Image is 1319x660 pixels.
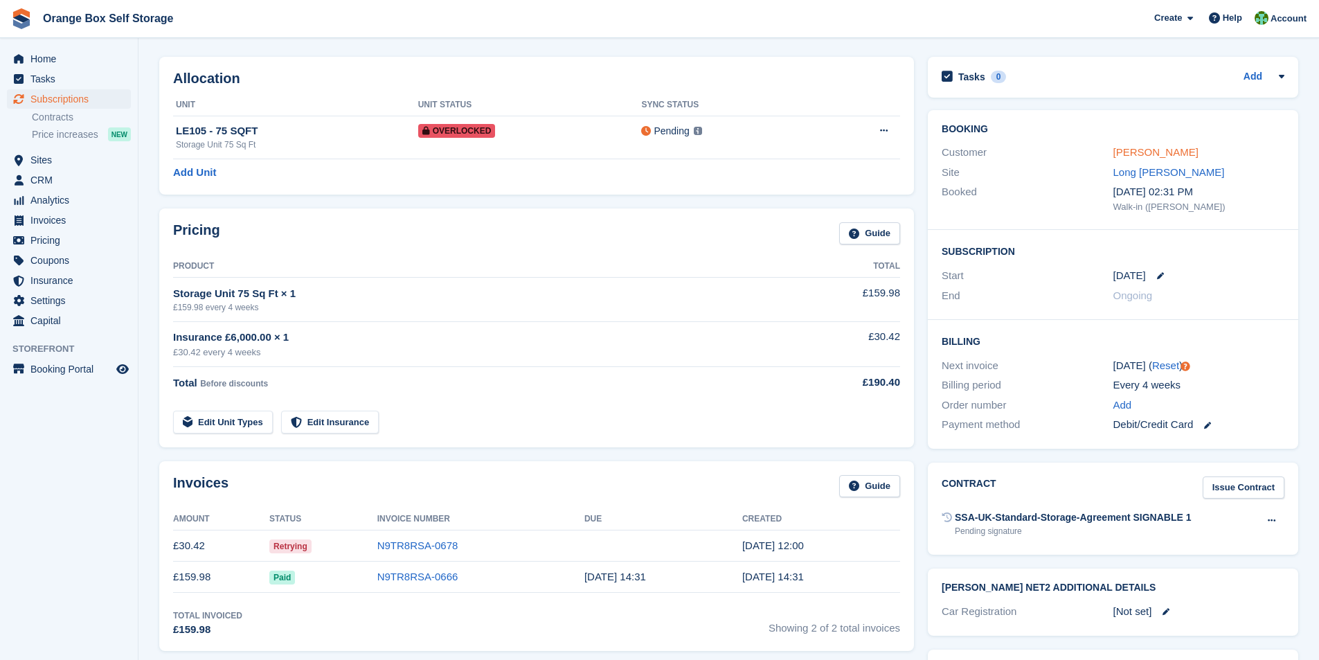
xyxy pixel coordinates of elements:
[7,211,131,230] a: menu
[1113,398,1132,413] a: Add
[269,539,312,553] span: Retrying
[7,69,131,89] a: menu
[12,342,138,356] span: Storefront
[377,571,458,582] a: N9TR8RSA-0666
[1113,604,1284,620] div: [Not set]
[30,89,114,109] span: Subscriptions
[955,525,1192,537] div: Pending signature
[1113,200,1284,214] div: Walk-in ([PERSON_NAME])
[1113,417,1284,433] div: Debit/Credit Card
[1271,12,1307,26] span: Account
[1113,146,1199,158] a: [PERSON_NAME]
[32,128,98,141] span: Price increases
[7,291,131,310] a: menu
[173,71,900,87] h2: Allocation
[173,411,273,434] a: Edit Unit Types
[788,278,900,321] td: £159.98
[1113,184,1284,200] div: [DATE] 02:31 PM
[173,475,228,498] h2: Invoices
[942,288,1113,304] div: End
[942,582,1284,594] h2: [PERSON_NAME] Net2 Additional Details
[942,334,1284,348] h2: Billing
[173,609,242,622] div: Total Invoiced
[269,571,295,585] span: Paid
[942,268,1113,284] div: Start
[418,124,496,138] span: Overlocked
[30,271,114,290] span: Insurance
[942,377,1113,393] div: Billing period
[942,244,1284,258] h2: Subscription
[32,111,131,124] a: Contracts
[788,375,900,391] div: £190.40
[955,510,1192,525] div: SSA-UK-Standard-Storage-Agreement SIGNABLE 1
[742,571,804,582] time: 2025-09-29 13:31:23 UTC
[942,165,1113,181] div: Site
[7,170,131,190] a: menu
[654,124,689,139] div: Pending
[11,8,32,29] img: stora-icon-8386f47178a22dfd0bd8f6a31ec36ba5ce8667c1dd55bd0f319d3a0aa187defe.svg
[1113,358,1284,374] div: [DATE] ( )
[32,127,131,142] a: Price increases NEW
[1113,289,1153,301] span: Ongoing
[7,251,131,270] a: menu
[176,123,418,139] div: LE105 - 75 SQFT
[788,256,900,278] th: Total
[788,321,900,366] td: £30.42
[37,7,179,30] a: Orange Box Self Storage
[839,222,900,245] a: Guide
[958,71,985,83] h2: Tasks
[30,231,114,250] span: Pricing
[30,170,114,190] span: CRM
[7,311,131,330] a: menu
[173,330,788,346] div: Insurance £6,000.00 × 1
[7,89,131,109] a: menu
[30,359,114,379] span: Booking Portal
[173,301,788,314] div: £159.98 every 4 weeks
[114,361,131,377] a: Preview store
[1113,166,1225,178] a: Long [PERSON_NAME]
[418,94,642,116] th: Unit Status
[942,417,1113,433] div: Payment method
[173,530,269,562] td: £30.42
[7,271,131,290] a: menu
[200,379,268,389] span: Before discounts
[30,251,114,270] span: Coupons
[30,69,114,89] span: Tasks
[30,291,114,310] span: Settings
[173,508,269,530] th: Amount
[1113,377,1284,393] div: Every 4 weeks
[377,539,458,551] a: N9TR8RSA-0678
[641,94,816,116] th: Sync Status
[173,165,216,181] a: Add Unit
[742,508,900,530] th: Created
[173,222,220,245] h2: Pricing
[694,127,702,135] img: icon-info-grey-7440780725fd019a000dd9b08b2336e03edf1995a4989e88bcd33f0948082b44.svg
[584,508,742,530] th: Due
[173,94,418,116] th: Unit
[1179,360,1192,373] div: Tooltip anchor
[1152,359,1179,371] a: Reset
[30,311,114,330] span: Capital
[377,508,584,530] th: Invoice Number
[942,398,1113,413] div: Order number
[7,49,131,69] a: menu
[942,145,1113,161] div: Customer
[942,604,1113,620] div: Car Registration
[584,571,646,582] time: 2025-09-30 13:31:23 UTC
[30,211,114,230] span: Invoices
[1203,476,1284,499] a: Issue Contract
[176,139,418,151] div: Storage Unit 75 Sq Ft
[281,411,379,434] a: Edit Insurance
[7,231,131,250] a: menu
[942,358,1113,374] div: Next invoice
[173,622,242,638] div: £159.98
[839,475,900,498] a: Guide
[30,190,114,210] span: Analytics
[173,377,197,389] span: Total
[173,562,269,593] td: £159.98
[1223,11,1242,25] span: Help
[7,190,131,210] a: menu
[173,286,788,302] div: Storage Unit 75 Sq Ft × 1
[173,256,788,278] th: Product
[1255,11,1268,25] img: Binder Bhardwaj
